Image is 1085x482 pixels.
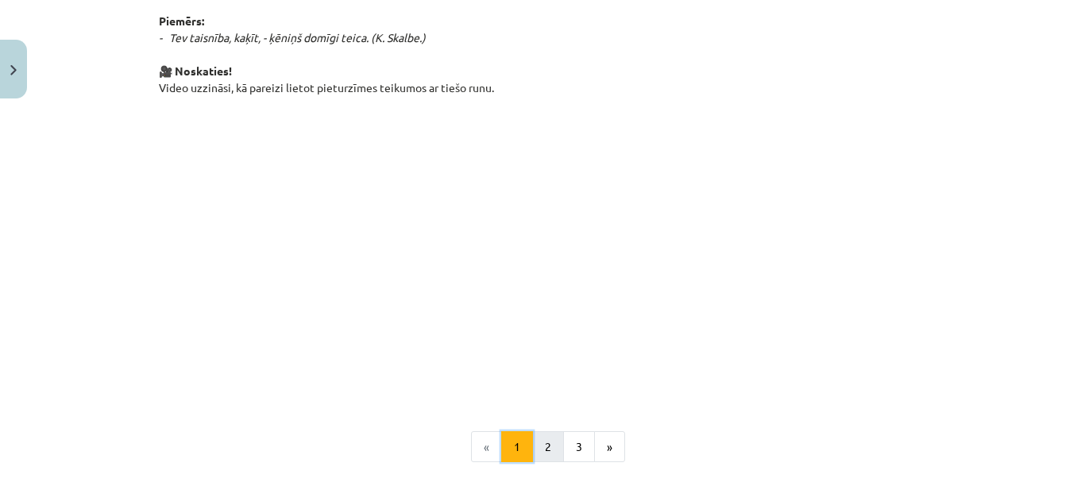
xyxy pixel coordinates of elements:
[159,431,926,463] nav: Page navigation example
[159,13,204,28] strong: Piemērs:
[594,431,625,463] button: »
[10,65,17,75] img: icon-close-lesson-0947bae3869378f0d4975bcd49f059093ad1ed9edebbc8119c70593378902aed.svg
[532,431,564,463] button: 2
[159,64,232,78] strong: 🎥 Noskaties!
[159,30,426,44] em: - Tev taisnība, kaķīt, - ķēniņš domīgi teica. (K. Skalbe.)
[501,431,533,463] button: 1
[563,431,595,463] button: 3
